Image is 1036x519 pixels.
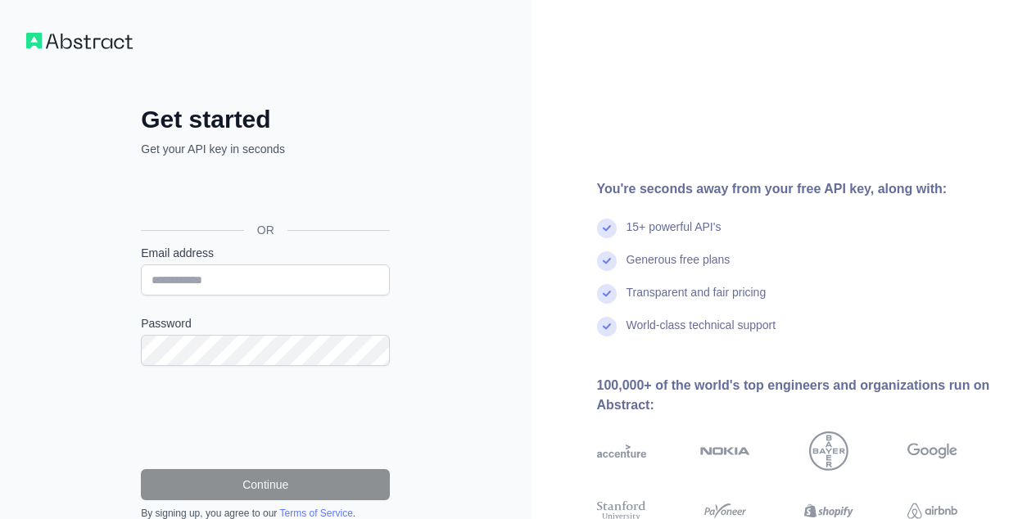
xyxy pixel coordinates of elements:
[597,431,647,471] img: accenture
[627,251,731,284] div: Generous free plans
[809,431,848,471] img: bayer
[141,141,390,157] p: Get your API key in seconds
[141,315,390,332] label: Password
[597,219,617,238] img: check mark
[141,245,390,261] label: Email address
[627,284,767,317] div: Transparent and fair pricing
[700,431,750,471] img: nokia
[907,431,957,471] img: google
[279,508,352,519] a: Terms of Service
[597,179,1011,199] div: You're seconds away from your free API key, along with:
[244,222,287,238] span: OR
[133,175,395,211] iframe: Sign in with Google Button
[26,33,133,49] img: Workflow
[597,376,1011,415] div: 100,000+ of the world's top engineers and organizations run on Abstract:
[597,251,617,271] img: check mark
[141,175,387,211] div: Sign in with Google. Opens in new tab
[627,317,776,350] div: World-class technical support
[597,317,617,336] img: check mark
[141,105,390,134] h2: Get started
[141,469,390,500] button: Continue
[627,219,722,251] div: 15+ powerful API's
[597,284,617,304] img: check mark
[141,386,390,449] iframe: reCAPTCHA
